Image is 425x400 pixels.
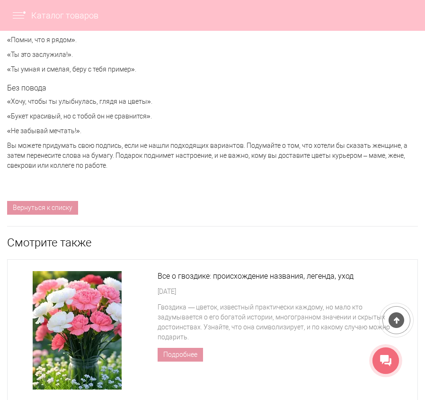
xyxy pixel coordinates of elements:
h3: Без повода [7,84,409,92]
p: «Ты это заслужила!». [7,50,409,60]
a: Вернуться к списку [7,201,78,215]
p: «Ты умная и смелая, беру с тебя пример». [7,64,409,74]
p: «Не забывай мечтать!». [7,126,409,136]
div: Гвоздика — цветок, известный практически каждому, но мало кто задумывается о его богатой истории,... [19,302,406,342]
a: Все о гвоздике: происхождение названия, легенда, уход [19,271,406,281]
p: Вы можете придумать свою подпись, если не нашли подходящих вариантов. Подумайте о том, что хотели... [7,141,409,171]
div: [DATE] [19,287,406,297]
img: Все о гвоздике: происхождение названия, легенда, уход [33,271,122,390]
p: «Помни, что я рядом». [7,35,409,45]
p: «Букет красивый, но с тобой он не сравнится». [7,111,409,121]
p: «Хочу, чтобы ты улыбнулась, глядя на цветы». [7,97,409,107]
a: Подробнее [158,348,203,362]
div: Смотрите также [7,226,418,248]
